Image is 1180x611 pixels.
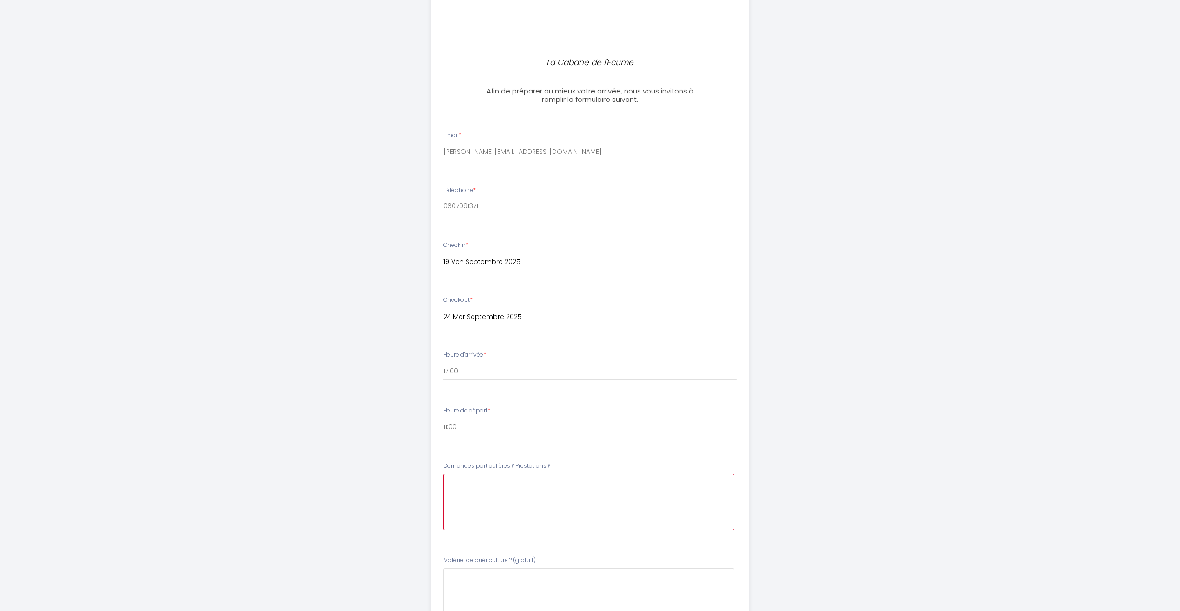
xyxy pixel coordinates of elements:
label: Email [443,131,461,140]
label: Checkin [443,241,468,250]
label: Checkout [443,296,473,305]
label: Heure de départ [443,406,490,415]
label: Téléphone [443,186,476,195]
label: Demandes particulières ? Prestations ? [443,462,550,471]
label: Heure d'arrivée [443,351,486,359]
h3: Afin de préparer au mieux votre arrivée, nous vous invitons à remplir le formulaire suivant. [487,87,693,104]
label: Matériel de puériculture ? (gratuit) [443,556,536,565]
p: La Cabane de l'Ecume [491,56,690,69]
